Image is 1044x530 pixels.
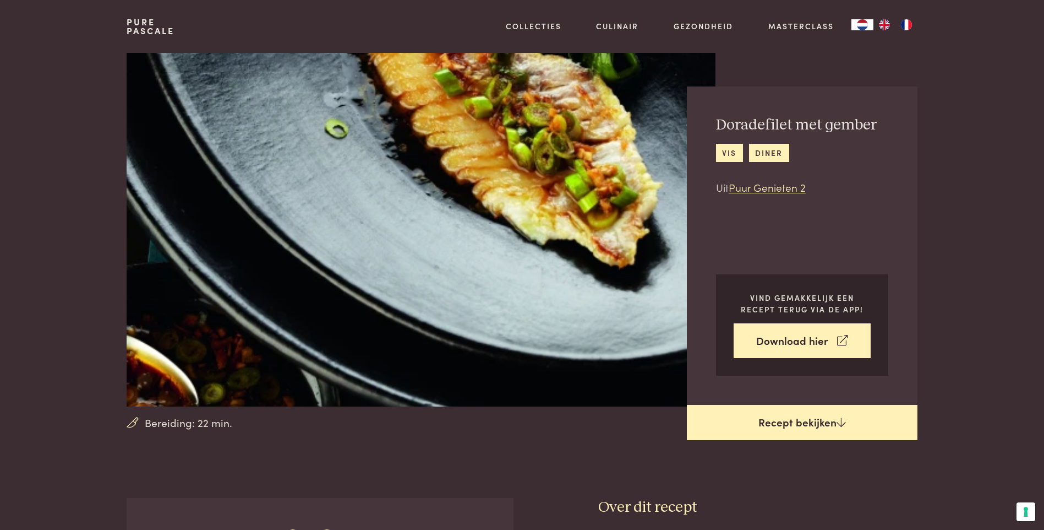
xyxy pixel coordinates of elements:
[145,415,232,431] span: Bereiding: 22 min.
[873,19,917,30] ul: Language list
[749,144,789,162] a: diner
[674,20,733,32] a: Gezondheid
[873,19,895,30] a: EN
[1016,502,1035,521] button: Uw voorkeuren voor toestemming voor trackingtechnologieën
[596,20,638,32] a: Culinair
[506,20,561,32] a: Collecties
[895,19,917,30] a: FR
[598,498,917,517] h3: Over dit recept
[851,19,873,30] a: NL
[729,180,806,194] a: Puur Genieten 2
[768,20,834,32] a: Masterclass
[734,323,871,358] a: Download hier
[716,144,743,162] a: vis
[687,405,917,440] a: Recept bekijken
[851,19,917,30] aside: Language selected: Nederlands
[127,53,715,407] img: Doradefilet met gember
[127,18,174,35] a: PurePascale
[851,19,873,30] div: Language
[716,180,877,196] p: Uit
[716,116,877,135] h2: Doradefilet met gember
[734,292,871,315] p: Vind gemakkelijk een recept terug via de app!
